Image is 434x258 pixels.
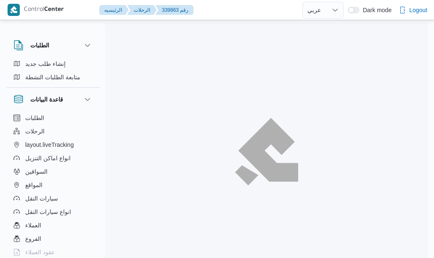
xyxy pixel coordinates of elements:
[44,7,64,13] b: Center
[25,153,71,163] span: انواع اماكن التنزيل
[25,167,48,177] span: السواقين
[25,126,45,136] span: الرحلات
[25,234,41,244] span: الفروع
[10,57,96,70] button: إنشاء طلب جديد
[240,123,294,180] img: ILLA Logo
[155,5,193,15] button: 339863 رقم
[25,220,41,230] span: العملاء
[396,2,431,18] button: Logout
[10,219,96,232] button: العملاء
[409,5,427,15] span: Logout
[10,111,96,125] button: الطلبات
[30,40,49,50] h3: الطلبات
[10,178,96,192] button: المواقع
[10,151,96,165] button: انواع اماكن التنزيل
[10,138,96,151] button: layout.liveTracking
[10,70,96,84] button: متابعة الطلبات النشطة
[10,192,96,205] button: سيارات النقل
[25,140,74,150] span: layout.liveTracking
[13,94,93,104] button: قاعدة البيانات
[99,5,129,15] button: الرئيسيه
[25,72,80,82] span: متابعة الطلبات النشطة
[25,180,42,190] span: المواقع
[10,232,96,245] button: الفروع
[30,94,63,104] h3: قاعدة البيانات
[25,113,44,123] span: الطلبات
[8,4,20,16] img: X8yXhbKr1z7QwAAAABJRU5ErkJggg==
[25,59,66,69] span: إنشاء طلب جديد
[10,165,96,178] button: السواقين
[13,40,93,50] button: الطلبات
[127,5,157,15] button: الرحلات
[25,247,55,257] span: عقود العملاء
[25,207,71,217] span: انواع سيارات النقل
[7,57,99,87] div: الطلبات
[360,7,392,13] span: Dark mode
[10,205,96,219] button: انواع سيارات النقل
[25,193,58,203] span: سيارات النقل
[10,125,96,138] button: الرحلات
